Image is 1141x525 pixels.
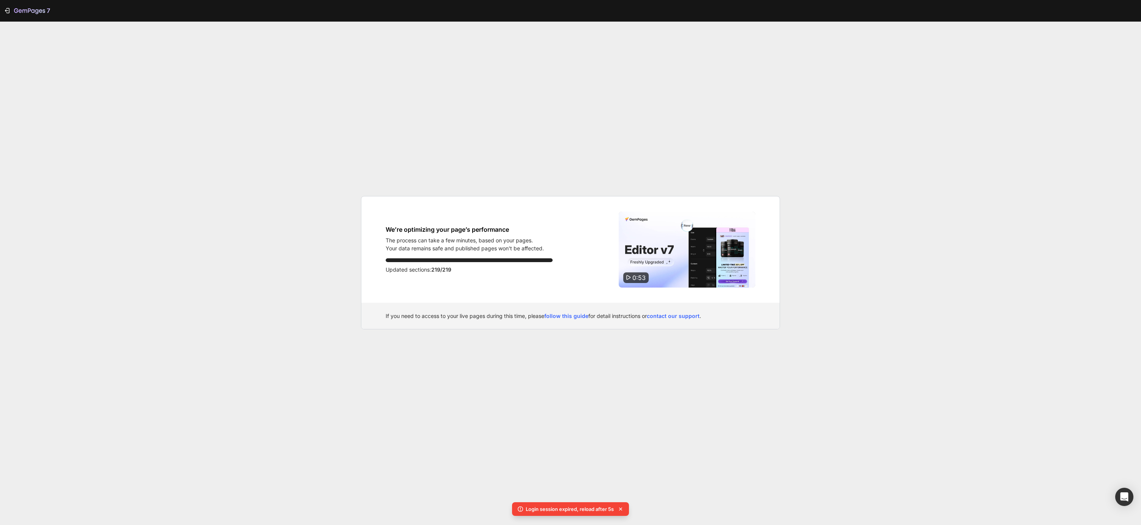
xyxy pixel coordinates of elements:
[619,212,755,288] img: Video thumbnail
[544,313,588,319] a: follow this guide
[386,225,544,234] h1: We’re optimizing your page’s performance
[386,244,544,252] p: Your data remains safe and published pages won’t be affected.
[47,6,50,15] p: 7
[647,313,700,319] a: contact our support
[386,236,544,244] p: The process can take a few minutes, based on your pages.
[431,266,451,273] span: 219/219
[386,265,553,274] p: Updated sections:
[632,274,646,281] span: 0:53
[386,312,755,320] div: If you need to access to your live pages during this time, please for detail instructions or .
[1115,488,1133,506] div: Open Intercom Messenger
[526,505,614,513] p: Login session expired, reload after 5s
